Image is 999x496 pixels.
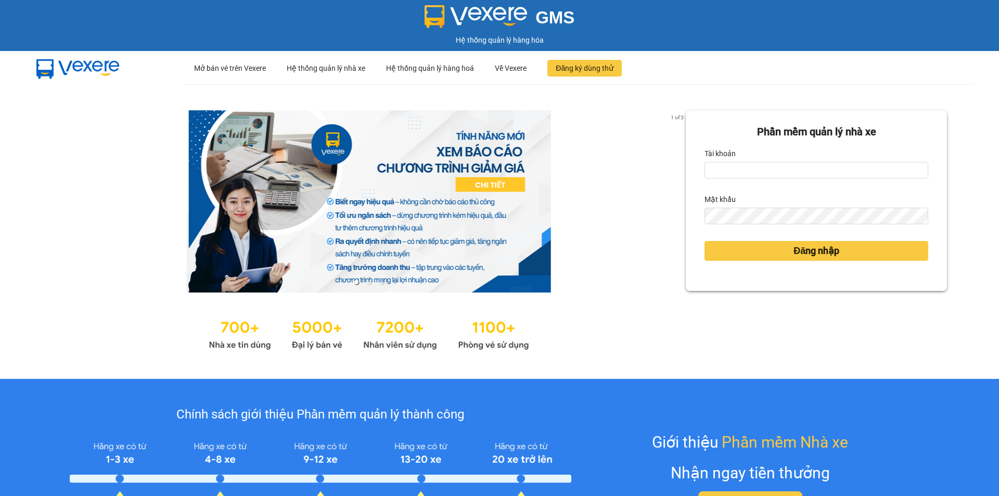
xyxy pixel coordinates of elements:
div: Giới thiệu [652,430,848,454]
input: Mật khẩu [705,208,928,224]
div: Chính sách giới thiệu Phần mềm quản lý thành công [70,405,571,425]
span: Phần mềm Nhà xe [722,430,848,454]
span: Đăng nhập [793,244,839,258]
div: Hệ thống quản lý hàng hóa [3,34,996,46]
li: slide item 3 [379,280,383,284]
span: GMS [535,8,574,27]
input: Tài khoản [705,162,928,179]
div: Phần mềm quản lý nhà xe [705,124,928,140]
div: Hệ thống quản lý nhà xe [287,52,365,85]
div: Nhận ngay tiền thưởng [671,461,830,485]
label: Tài khoản [705,145,736,162]
div: Mở bán vé trên Vexere [194,52,266,85]
p: 1 of 3 [668,110,686,124]
span: Đăng ký dùng thử [556,62,613,74]
label: Mật khẩu [705,191,736,208]
a: GMS [425,16,575,24]
li: slide item 1 [354,280,358,284]
div: Hệ thống quản lý hàng hoá [386,52,474,85]
img: mbUUG5Q.png [26,51,130,85]
button: Đăng ký dùng thử [547,60,622,77]
li: slide item 2 [367,280,371,284]
img: Statistics.png [209,313,529,353]
div: Về Vexere [495,52,527,85]
img: logo 2 [425,5,528,28]
button: previous slide / item [52,110,67,292]
button: Đăng nhập [705,241,928,261]
button: next slide / item [671,110,686,292]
